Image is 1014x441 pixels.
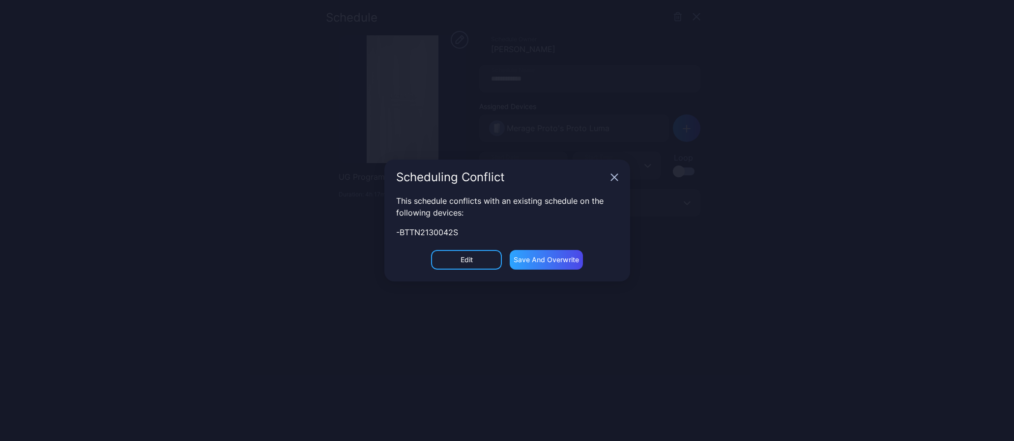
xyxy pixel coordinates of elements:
button: Edit [431,250,502,270]
div: Save and Overwrite [514,256,579,264]
div: Edit [461,256,473,264]
div: This schedule conflicts with an existing schedule on the following devices: [396,195,618,219]
div: - BTTN2130042S [396,226,618,238]
div: Scheduling Conflict [396,171,607,183]
button: Save and Overwrite [510,250,583,270]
